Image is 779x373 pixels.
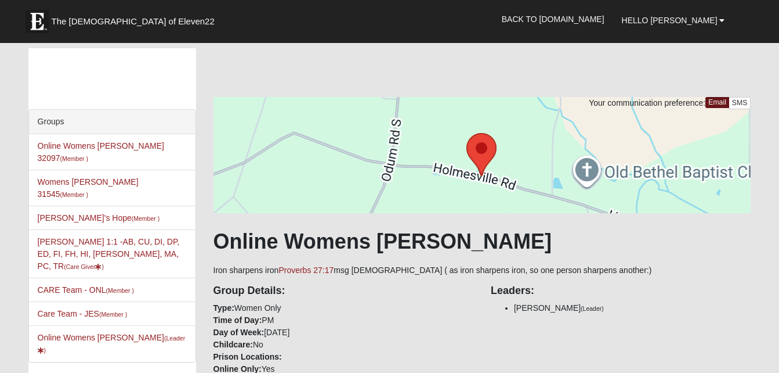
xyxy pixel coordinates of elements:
[213,340,253,349] strong: Childcare:
[622,16,718,25] span: Hello [PERSON_NAME]
[60,155,88,162] small: (Member )
[99,311,127,318] small: (Member )
[491,285,751,297] h4: Leaders:
[729,97,751,109] a: SMS
[213,328,265,337] strong: Day of Week:
[38,177,139,199] a: Womens [PERSON_NAME] 31545(Member )
[581,305,604,312] small: (Leader)
[38,309,128,318] a: Care Team - JES(Member )
[213,229,751,254] h1: Online Womens [PERSON_NAME]
[38,141,164,163] a: Online Womens [PERSON_NAME] 32097(Member )
[705,97,729,108] a: Email
[38,213,160,223] a: [PERSON_NAME]'s Hope(Member )
[514,302,751,314] li: [PERSON_NAME]
[52,16,215,27] span: The [DEMOGRAPHIC_DATA] of Eleven22
[213,315,262,325] strong: Time of Day:
[589,98,705,107] span: Your communication preference:
[64,263,104,270] small: (Care Giver )
[132,215,160,222] small: (Member )
[60,191,88,198] small: (Member )
[38,333,186,354] a: Online Womens [PERSON_NAME](Leader)
[213,303,234,313] strong: Type:
[493,5,613,34] a: Back to [DOMAIN_NAME]
[38,285,134,295] a: CARE Team - ONL(Member )
[613,6,734,35] a: Hello [PERSON_NAME]
[20,4,252,33] a: The [DEMOGRAPHIC_DATA] of Eleven22
[213,285,473,297] h4: Group Details:
[26,10,49,33] img: Eleven22 logo
[38,237,180,271] a: [PERSON_NAME] 1:1 -AB, CU, DI, DP, ED, FI, FH, HI, [PERSON_NAME], MA, PC, TR(Care Giver)
[29,110,195,134] div: Groups
[106,287,134,294] small: (Member )
[278,266,334,275] a: Proverbs 27:17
